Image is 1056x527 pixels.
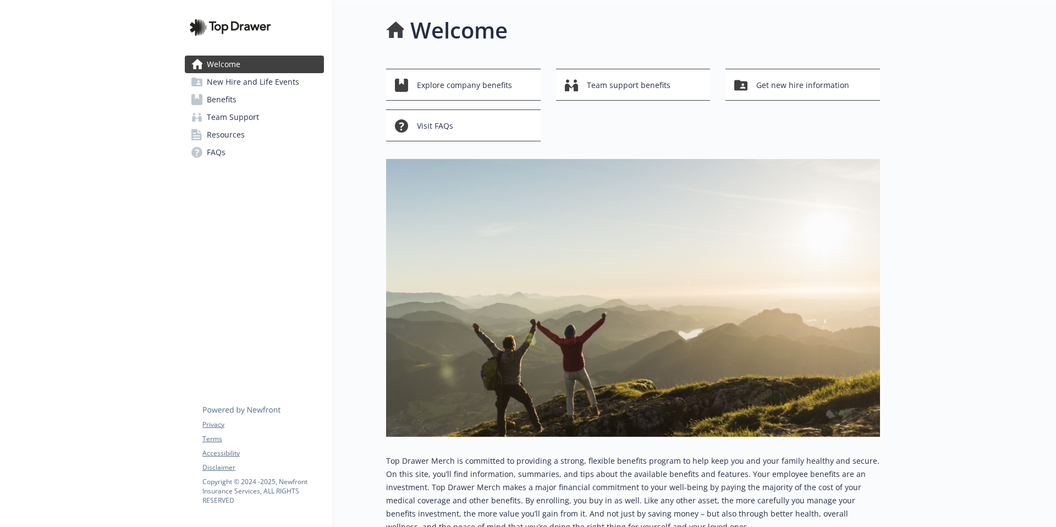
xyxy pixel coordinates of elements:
button: Get new hire information [725,69,880,101]
p: Copyright © 2024 - 2025 , Newfront Insurance Services, ALL RIGHTS RESERVED [202,477,323,505]
span: Team support benefits [587,75,670,96]
a: Disclaimer [202,463,323,473]
a: FAQs [185,144,324,161]
a: Privacy [202,420,323,430]
span: Team Support [207,108,259,126]
span: Benefits [207,91,237,108]
a: Welcome [185,56,324,73]
button: Explore company benefits [386,69,541,101]
span: Visit FAQs [417,116,453,136]
a: New Hire and Life Events [185,73,324,91]
button: Visit FAQs [386,109,541,141]
a: Resources [185,126,324,144]
span: FAQs [207,144,226,161]
span: New Hire and Life Events [207,73,299,91]
a: Accessibility [202,448,323,458]
h1: Welcome [410,14,508,47]
span: Get new hire information [756,75,849,96]
a: Team Support [185,108,324,126]
a: Benefits [185,91,324,108]
a: Terms [202,434,323,444]
span: Explore company benefits [417,75,512,96]
img: overview page banner [386,159,880,437]
span: Welcome [207,56,240,73]
span: Resources [207,126,245,144]
button: Team support benefits [556,69,711,101]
